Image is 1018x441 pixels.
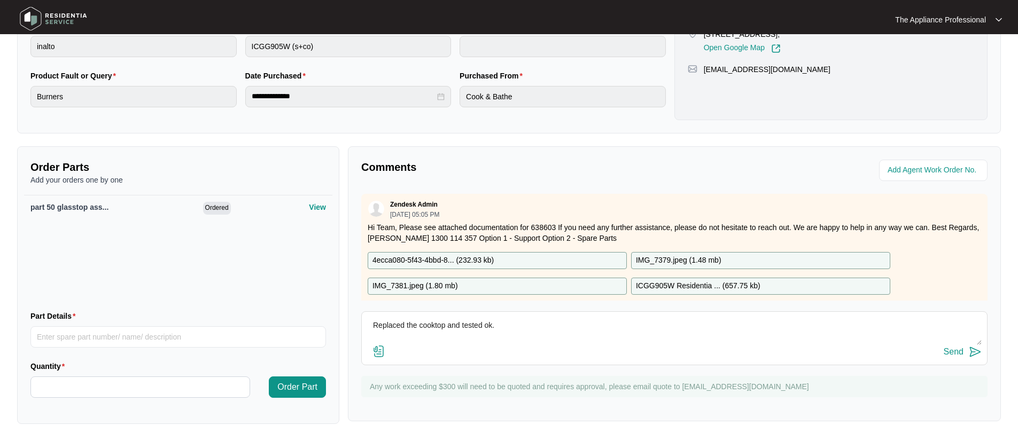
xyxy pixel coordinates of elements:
input: Add Agent Work Order No. [888,164,981,177]
p: Hi Team, Please see attached documentation for 638603 If you need any further assistance, please ... [368,222,981,243]
p: Any work exceeding $300 will need to be quoted and requires approval, please email quote to [EMAI... [370,381,982,392]
p: IMG_7381.jpeg ( 1.80 mb ) [372,280,458,292]
input: Part Details [30,326,326,348]
span: Order Part [277,381,317,393]
p: Zendesk Admin [390,200,438,209]
label: Date Purchased [245,70,310,81]
p: 4ecca080-5f43-4bbd-8... ( 232.93 kb ) [372,255,494,266]
button: Send [944,345,982,359]
p: [EMAIL_ADDRESS][DOMAIN_NAME] [704,64,830,75]
p: [DATE] 05:05 PM [390,211,439,218]
p: Order Parts [30,160,326,175]
span: Ordered [203,202,231,215]
label: Part Details [30,311,80,321]
img: Link-External [771,44,781,53]
label: Quantity [30,361,69,372]
a: Open Google Map [704,44,781,53]
input: Purchased From [460,86,666,107]
p: IMG_7379.jpeg ( 1.48 mb ) [636,255,721,266]
img: dropdown arrow [996,17,1002,22]
input: Date Purchased [252,91,436,102]
input: Quantity [31,377,250,397]
img: map-pin [688,64,697,74]
p: Comments [361,160,667,175]
img: residentia service logo [16,3,91,35]
p: View [309,202,326,212]
img: user.svg [368,201,384,217]
p: ICGG905W Residentia ... ( 657.75 kb ) [636,280,760,292]
input: Product Fault or Query [30,86,237,107]
img: send-icon.svg [969,345,982,358]
textarea: Replaced the cooktop and tested ok. [367,317,982,345]
label: Product Fault or Query [30,70,120,81]
input: Brand [30,36,237,57]
span: part 50 glasstop ass... [30,203,108,211]
div: Send [944,347,963,357]
label: Purchased From [460,70,527,81]
p: Add your orders one by one [30,175,326,185]
img: file-attachment-doc.svg [372,345,385,358]
input: Serial Number [460,36,666,57]
button: Order Part [269,376,326,398]
p: The Appliance Professional [895,14,986,25]
input: Product Model [245,36,452,57]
